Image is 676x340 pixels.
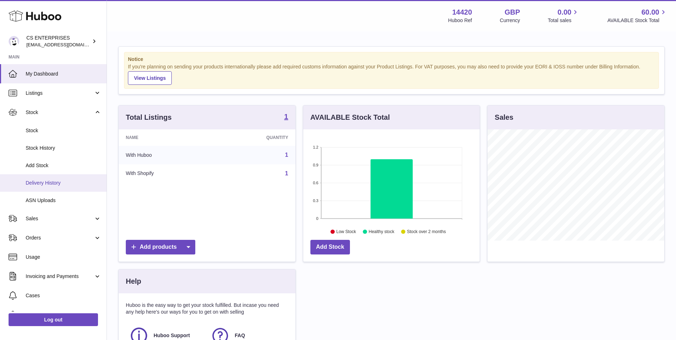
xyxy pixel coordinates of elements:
[284,113,288,122] a: 1
[316,216,318,221] text: 0
[126,302,288,315] p: Huboo is the easy way to get your stock fulfilled. But incase you need any help here's our ways f...
[313,181,318,185] text: 0.6
[313,145,318,149] text: 1.2
[26,42,105,47] span: [EMAIL_ADDRESS][DOMAIN_NAME]
[285,152,288,158] a: 1
[26,145,101,151] span: Stock History
[9,36,19,47] img: internalAdmin-14420@internal.huboo.com
[336,229,356,234] text: Low Stock
[126,277,141,286] h3: Help
[26,254,101,261] span: Usage
[26,292,101,299] span: Cases
[313,163,318,167] text: 0.9
[505,7,520,17] strong: GBP
[313,199,318,203] text: 0.3
[500,17,520,24] div: Currency
[641,7,659,17] span: 60.00
[235,332,245,339] span: FAQ
[214,129,295,146] th: Quantity
[126,240,195,254] a: Add products
[119,146,214,164] td: With Huboo
[119,164,214,183] td: With Shopify
[128,71,172,85] a: View Listings
[128,56,655,63] strong: Notice
[452,7,472,17] strong: 14420
[26,90,94,97] span: Listings
[26,127,101,134] span: Stock
[495,113,513,122] h3: Sales
[26,197,101,204] span: ASN Uploads
[310,113,390,122] h3: AVAILABLE Stock Total
[407,229,446,234] text: Stock over 2 months
[607,7,667,24] a: 60.00 AVAILABLE Stock Total
[368,229,394,234] text: Healthy stock
[548,7,579,24] a: 0.00 Total sales
[558,7,572,17] span: 0.00
[154,332,190,339] span: Huboo Support
[26,109,94,116] span: Stock
[548,17,579,24] span: Total sales
[26,273,94,280] span: Invoicing and Payments
[310,240,350,254] a: Add Stock
[284,113,288,120] strong: 1
[26,215,94,222] span: Sales
[119,129,214,146] th: Name
[607,17,667,24] span: AVAILABLE Stock Total
[26,180,101,186] span: Delivery History
[128,63,655,85] div: If you're planning on sending your products internationally please add required customs informati...
[26,162,101,169] span: Add Stock
[285,170,288,176] a: 1
[26,235,94,241] span: Orders
[126,113,172,122] h3: Total Listings
[9,313,98,326] a: Log out
[26,71,101,77] span: My Dashboard
[448,17,472,24] div: Huboo Ref
[26,35,91,48] div: CS ENTERPRISES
